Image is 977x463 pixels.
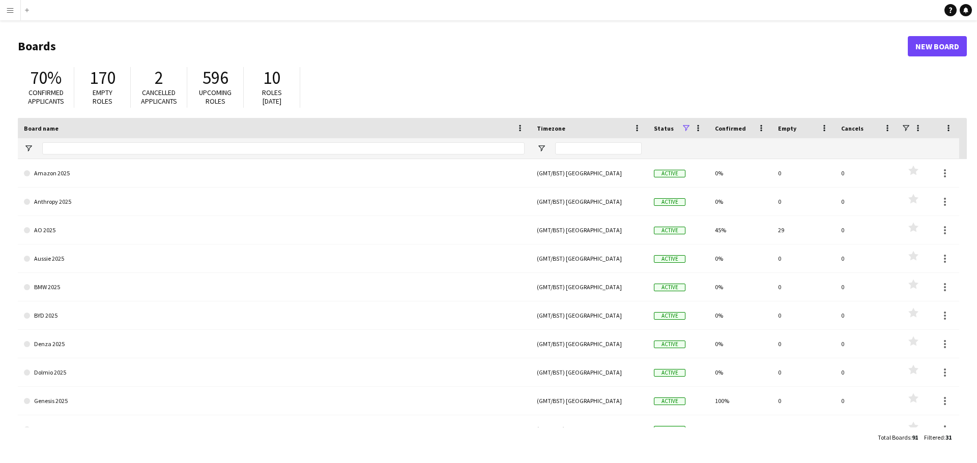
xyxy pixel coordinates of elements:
div: 0 [835,273,898,301]
div: (GMT/BST) [GEOGRAPHIC_DATA] [531,330,648,358]
div: 0 [772,387,835,415]
div: 0 [835,188,898,215]
span: Active [654,341,685,348]
span: Active [654,284,685,291]
div: 0 [772,244,835,272]
div: 0% [709,330,772,358]
span: Upcoming roles [199,88,232,106]
div: 0 [835,159,898,187]
div: : [924,427,952,447]
span: Active [654,198,685,206]
div: (GMT/BST) [GEOGRAPHIC_DATA] [531,301,648,329]
a: BYD 2025 [24,301,525,330]
input: Board name Filter Input [42,142,525,155]
span: Active [654,170,685,177]
span: 70% [30,67,62,89]
div: 0% [709,244,772,272]
span: Active [654,426,685,434]
div: 0 [772,273,835,301]
div: 0 [835,301,898,329]
div: 0 [772,415,835,443]
div: 0 [772,188,835,215]
a: Anthropy 2025 [24,188,525,216]
div: (GMT/BST) [GEOGRAPHIC_DATA] [531,188,648,215]
span: Cancelled applicants [141,88,177,106]
div: (GMT/BST) [GEOGRAPHIC_DATA] [531,415,648,443]
input: Timezone Filter Input [555,142,642,155]
div: 0% [709,159,772,187]
span: Filtered [924,434,944,441]
a: Denza 2025 [24,330,525,358]
div: 0% [709,358,772,386]
span: Active [654,255,685,263]
div: 0 [835,330,898,358]
div: 0% [709,273,772,301]
div: 29 [772,216,835,244]
span: 170 [90,67,116,89]
a: New Board [908,36,967,56]
span: Timezone [537,125,565,132]
div: 0 [835,387,898,415]
a: Amazon 2025 [24,159,525,188]
div: 0 [835,358,898,386]
div: 0 [835,216,898,244]
div: : [878,427,918,447]
span: Empty [778,125,796,132]
div: (GMT/BST) [GEOGRAPHIC_DATA] [531,273,648,301]
div: 45% [709,216,772,244]
span: Confirmed applicants [28,88,64,106]
div: (GMT/BST) [GEOGRAPHIC_DATA] [531,216,648,244]
div: 0 [772,330,835,358]
span: Active [654,397,685,405]
div: 100% [709,387,772,415]
a: Aussie 2025 [24,244,525,273]
span: 10 [263,67,280,89]
a: Dolmio 2025 [24,358,525,387]
button: Open Filter Menu [537,144,546,153]
div: (GMT/BST) [GEOGRAPHIC_DATA] [531,387,648,415]
div: 0 [772,301,835,329]
span: 2 [155,67,163,89]
span: Active [654,312,685,320]
span: 31 [945,434,952,441]
span: Confirmed [715,125,746,132]
a: Genesis 2025 [24,387,525,415]
a: BMW 2025 [24,273,525,301]
span: Active [654,369,685,377]
span: 596 [203,67,228,89]
a: AO 2025 [24,216,525,244]
span: Roles [DATE] [262,88,282,106]
div: 0 [772,159,835,187]
div: 0% [709,415,772,443]
span: Board name [24,125,59,132]
a: HeyMo 2025 [24,415,525,444]
div: (GMT/BST) [GEOGRAPHIC_DATA] [531,159,648,187]
div: 0 [835,415,898,443]
div: (GMT/BST) [GEOGRAPHIC_DATA] [531,358,648,386]
button: Open Filter Menu [24,144,33,153]
div: 0 [835,244,898,272]
span: Active [654,227,685,234]
h1: Boards [18,39,908,54]
span: Empty roles [93,88,112,106]
div: (GMT/BST) [GEOGRAPHIC_DATA] [531,244,648,272]
span: 91 [912,434,918,441]
span: Cancels [841,125,864,132]
span: Total Boards [878,434,910,441]
div: 0 [772,358,835,386]
div: 0% [709,301,772,329]
div: 0% [709,188,772,215]
span: Status [654,125,674,132]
